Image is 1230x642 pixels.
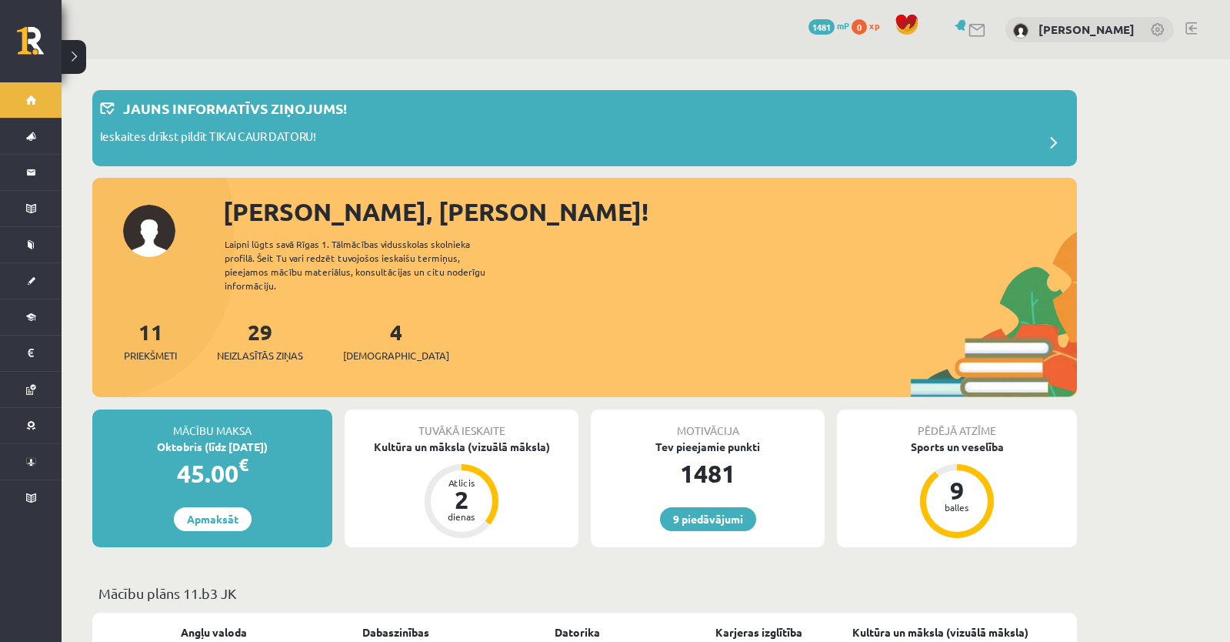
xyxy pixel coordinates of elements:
[438,487,485,512] div: 2
[660,507,756,531] a: 9 piedāvājumi
[217,348,303,363] span: Neizlasītās ziņas
[1013,23,1028,38] img: Ralfs Pols
[92,439,332,455] div: Oktobris (līdz [DATE])
[852,19,887,32] a: 0 xp
[345,439,578,540] a: Kultūra un māksla (vizuālā māksla) Atlicis 2 dienas
[343,318,449,363] a: 4[DEMOGRAPHIC_DATA]
[808,19,835,35] span: 1481
[124,348,177,363] span: Priekšmeti
[837,439,1077,455] div: Sports un veselība
[92,455,332,492] div: 45.00
[837,439,1077,540] a: Sports un veselība 9 balles
[438,512,485,521] div: dienas
[17,27,62,65] a: Rīgas 1. Tālmācības vidusskola
[837,410,1077,439] div: Pēdējā atzīme
[591,410,825,439] div: Motivācija
[181,624,247,640] a: Angļu valoda
[92,410,332,439] div: Mācību maksa
[225,237,512,293] div: Laipni lūgts savā Rīgas 1. Tālmācības vidusskolas skolnieka profilā. Šeit Tu vari redzēt tuvojošo...
[837,19,849,32] span: mP
[98,583,1071,604] p: Mācību plāns 11.b3 JK
[123,98,347,119] p: Jauns informatīvs ziņojums!
[808,19,849,32] a: 1481 mP
[343,348,449,363] span: [DEMOGRAPHIC_DATA]
[238,453,248,476] span: €
[100,98,1069,159] a: Jauns informatīvs ziņojums! Ieskaites drīkst pildīt TIKAI CAUR DATORU!
[555,624,600,640] a: Datorika
[345,439,578,455] div: Kultūra un māksla (vizuālā māksla)
[362,624,429,640] a: Dabaszinības
[852,624,1028,640] a: Kultūra un māksla (vizuālā māksla)
[934,503,980,512] div: balles
[715,624,802,640] a: Karjeras izglītība
[869,19,879,32] span: xp
[345,410,578,439] div: Tuvākā ieskaite
[217,318,303,363] a: 29Neizlasītās ziņas
[438,478,485,487] div: Atlicis
[591,439,825,455] div: Tev pieejamie punkti
[223,193,1077,230] div: [PERSON_NAME], [PERSON_NAME]!
[852,19,867,35] span: 0
[174,507,252,531] a: Apmaksāt
[124,318,177,363] a: 11Priekšmeti
[1038,22,1135,37] a: [PERSON_NAME]
[591,455,825,492] div: 1481
[934,478,980,503] div: 9
[100,128,316,149] p: Ieskaites drīkst pildīt TIKAI CAUR DATORU!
